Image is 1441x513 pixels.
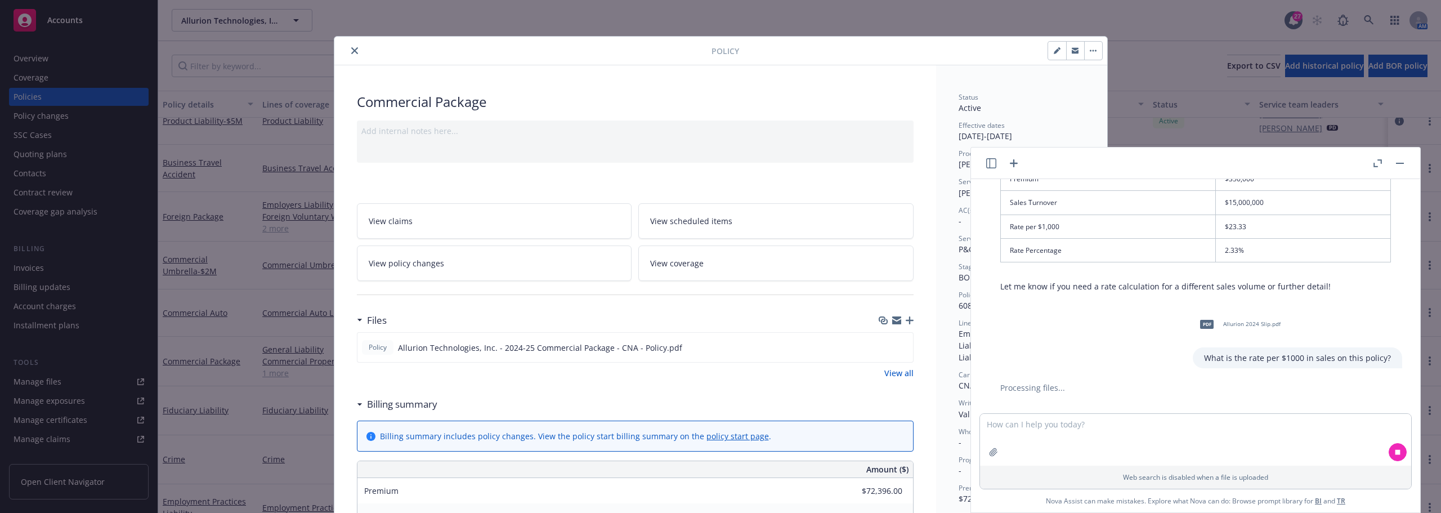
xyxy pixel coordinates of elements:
span: Stage [959,262,977,271]
div: pdfAllurion 2024 Slip.pdf [1193,310,1283,338]
div: [DATE] - [DATE] [959,121,1085,142]
button: download file [880,342,889,354]
span: Carrier [959,370,981,380]
td: $23.33 [1215,215,1390,238]
span: Policy [711,45,739,57]
span: [PERSON_NAME] [959,159,1022,169]
span: P&C - Digital HC [959,244,1018,255]
span: General Liability [959,340,1020,363]
p: Web search is disabled when a file is uploaded [987,472,1404,482]
a: BI [1315,496,1322,506]
td: Premium [1001,167,1216,191]
span: Policy [366,342,389,353]
span: BOR [959,272,975,283]
span: [PERSON_NAME] [959,188,1022,198]
button: preview file [898,342,909,354]
span: CNA Insurance [959,380,1015,391]
td: 2.33% [1215,238,1390,262]
span: Premium [364,485,399,496]
div: Billing summary includes policy changes. View the policy start billing summary on the . [380,430,771,442]
div: Commercial Package [357,92,914,111]
span: Writing company [959,398,1012,408]
a: View claims [357,203,632,239]
a: View policy changes [357,246,632,281]
td: Sales Turnover [1001,191,1216,215]
td: Rate per $1,000 [1001,215,1216,238]
h3: Billing summary [367,397,437,412]
div: Files [357,313,387,328]
span: AC(s) [959,206,975,215]
span: Premium [959,483,987,493]
span: Status [959,92,978,102]
span: Service lead team [959,234,1015,243]
td: Rate Percentage [1001,238,1216,262]
span: $72,396.00 [959,493,999,504]
span: View scheduled items [650,215,732,227]
span: pdf [1200,320,1214,328]
span: Allurion Technologies, Inc. - 2024-25 Commercial Package - CNA - Policy.pdf [398,342,682,354]
a: View coverage [638,246,914,281]
span: View claims [369,215,413,227]
span: - [959,216,961,226]
span: View coverage [650,257,704,269]
span: Active [959,102,981,113]
span: Nova Assist can make mistakes. Explore what Nova can do: Browse prompt library for and [975,489,1416,512]
span: Wholesaler [959,427,994,436]
td: $350,000 [1215,167,1390,191]
a: TR [1337,496,1345,506]
span: Allurion 2024 Slip.pdf [1223,320,1281,328]
span: Program administrator [959,455,1031,465]
span: 6080566636 [959,300,1004,311]
p: Let me know if you need a rate calculation for a different sales volume or further detail! [1000,280,1391,292]
td: $15,000,000 [1215,191,1390,215]
span: Valley Forge Insurance Company [959,409,1081,420]
input: 0.00 [836,483,909,499]
div: Add internal notes here... [361,125,909,137]
span: - [959,437,961,448]
a: policy start page [706,431,769,441]
p: What is the rate per $1000 in sales on this policy? [1204,352,1391,364]
span: - [959,465,961,476]
span: View policy changes [369,257,444,269]
h3: Files [367,313,387,328]
div: Billing summary [357,397,437,412]
div: Processing files... [989,382,1402,394]
span: Amount ($) [866,463,909,475]
a: View all [884,367,914,379]
a: View scheduled items [638,203,914,239]
span: Policy number [959,290,1003,300]
span: Service lead(s) [959,177,1005,186]
span: Lines of coverage [959,318,1014,328]
span: Effective dates [959,121,1005,130]
button: close [348,44,361,57]
span: Employee Benefits Liability [959,328,1030,351]
span: Producer(s) [959,149,995,158]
